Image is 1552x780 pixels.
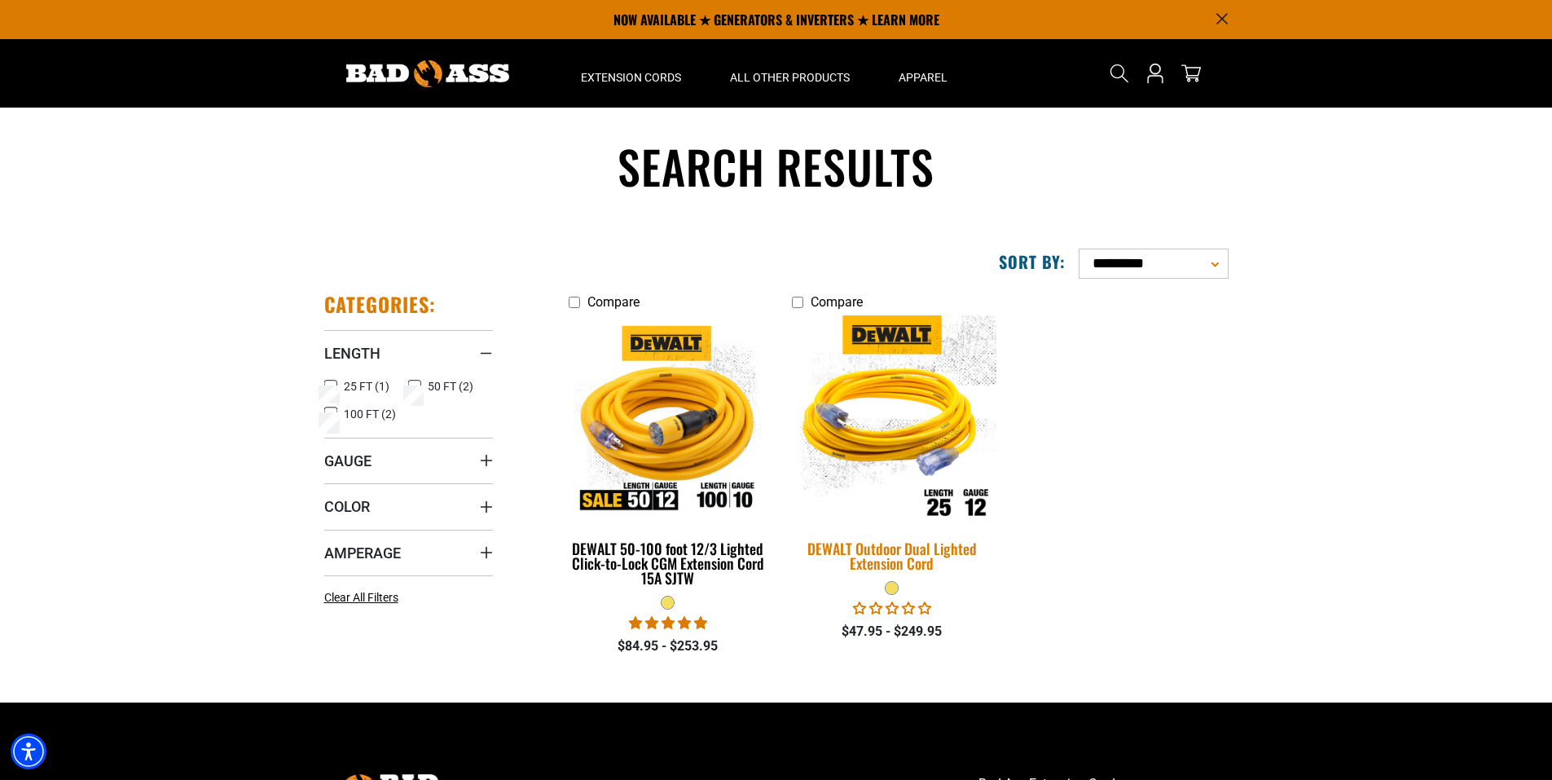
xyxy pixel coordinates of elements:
summary: Gauge [324,438,493,483]
h2: Categories: [324,292,437,317]
div: DEWALT Outdoor Dual Lighted Extension Cord [792,541,991,571]
div: $47.95 - $249.95 [792,622,991,641]
span: 25 FT (1) [344,381,389,392]
img: DEWALT 50-100 foot 12/3 Lighted Click-to-Lock CGM Extension Cord 15A SJTW [565,326,771,513]
label: Sort by: [999,251,1066,272]
span: Compare [587,294,640,310]
span: Apparel [899,70,947,85]
span: 4.84 stars [629,615,707,631]
span: Color [324,497,370,516]
span: 50 FT (2) [428,381,473,392]
a: Clear All Filters [324,589,405,606]
span: Clear All Filters [324,591,398,604]
a: DEWALT 50-100 foot 12/3 Lighted Click-to-Lock CGM Extension Cord 15A SJTW DEWALT 50-100 foot 12/3... [569,318,768,595]
div: DEWALT 50-100 foot 12/3 Lighted Click-to-Lock CGM Extension Cord 15A SJTW [569,541,768,585]
img: Bad Ass Extension Cords [346,60,509,87]
summary: Apparel [874,39,972,108]
span: 100 FT (2) [344,408,396,420]
img: DEWALT Outdoor Dual Lighted Extension Cord [778,315,1006,524]
a: cart [1178,64,1204,83]
span: Compare [811,294,863,310]
summary: All Other Products [706,39,874,108]
span: Amperage [324,544,401,562]
span: Extension Cords [581,70,681,85]
div: $84.95 - $253.95 [569,637,768,656]
span: Gauge [324,452,372,470]
span: 0.00 stars [853,601,931,616]
a: DEWALT Outdoor Dual Lighted Extension Cord DEWALT Outdoor Dual Lighted Extension Cord [792,318,991,580]
summary: Search [1106,60,1132,86]
summary: Color [324,483,493,529]
h1: Search results [324,137,1229,196]
div: Accessibility Menu [11,734,46,769]
span: All Other Products [730,70,850,85]
summary: Length [324,330,493,376]
a: Open this option [1142,39,1168,108]
span: Length [324,344,380,363]
summary: Amperage [324,530,493,575]
summary: Extension Cords [556,39,706,108]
